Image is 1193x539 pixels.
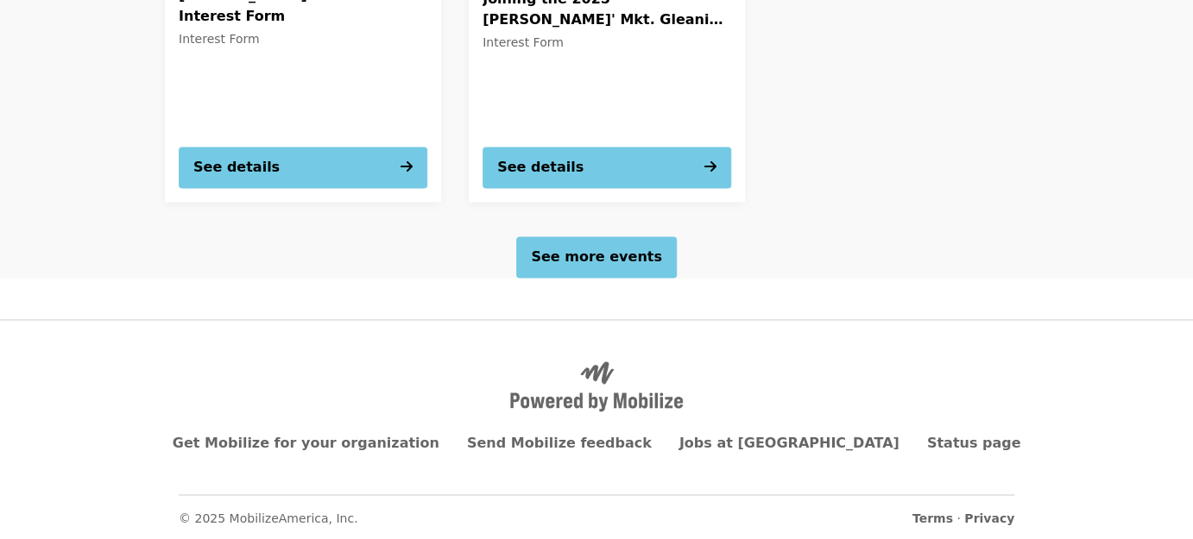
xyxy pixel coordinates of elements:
span: © 2025 MobilizeAmerica, Inc. [179,511,358,524]
a: Privacy [964,511,1014,524]
a: Jobs at [GEOGRAPHIC_DATA] [679,434,899,450]
a: See more events [516,248,676,265]
nav: Secondary footer navigation [179,494,1014,527]
button: See details [483,147,731,188]
div: See details [497,157,584,178]
a: Terms [912,511,953,524]
span: Interest Form [483,35,564,49]
i: arrow-right icon [401,159,413,175]
span: Interest Form [179,32,260,46]
a: Status page [927,434,1021,450]
i: arrow-right icon [704,159,716,175]
img: Powered by Mobilize [510,361,683,411]
span: See more events [531,248,661,265]
span: · [912,509,1014,527]
button: See details [179,147,427,188]
nav: Primary footer navigation [179,432,1014,453]
a: Get Mobilize for your organization [173,434,439,450]
a: Send Mobilize feedback [467,434,652,450]
button: See more events [516,236,676,278]
div: See details [193,157,280,178]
